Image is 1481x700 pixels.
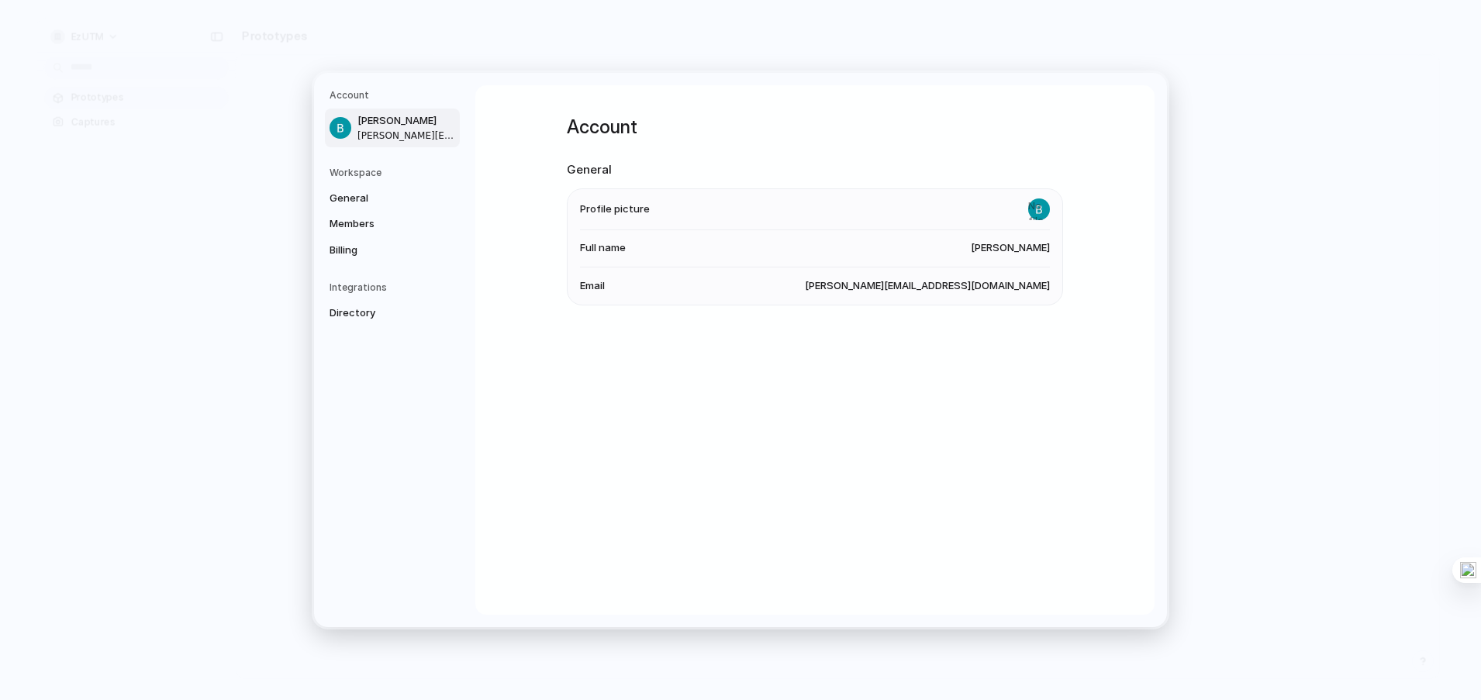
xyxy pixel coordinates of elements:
h1: Account [567,113,1063,141]
span: General [330,191,429,206]
a: Members [325,212,460,236]
span: Billing [330,243,429,258]
span: [PERSON_NAME][EMAIL_ADDRESS][DOMAIN_NAME] [357,129,457,143]
h5: Account [330,88,460,102]
a: [PERSON_NAME][PERSON_NAME][EMAIL_ADDRESS][DOMAIN_NAME] [325,109,460,147]
span: Full name [580,240,626,256]
span: [PERSON_NAME] [971,240,1050,256]
span: Directory [330,305,429,321]
span: [PERSON_NAME][EMAIL_ADDRESS][DOMAIN_NAME] [805,278,1050,294]
a: General [325,186,460,211]
h5: Workspace [330,166,460,180]
a: Directory [325,301,460,326]
span: Members [330,216,429,232]
span: Profile picture [580,202,650,217]
a: Billing [325,238,460,263]
h2: General [567,161,1063,179]
span: Email [580,278,605,294]
span: [PERSON_NAME] [357,113,457,129]
h5: Integrations [330,281,460,295]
